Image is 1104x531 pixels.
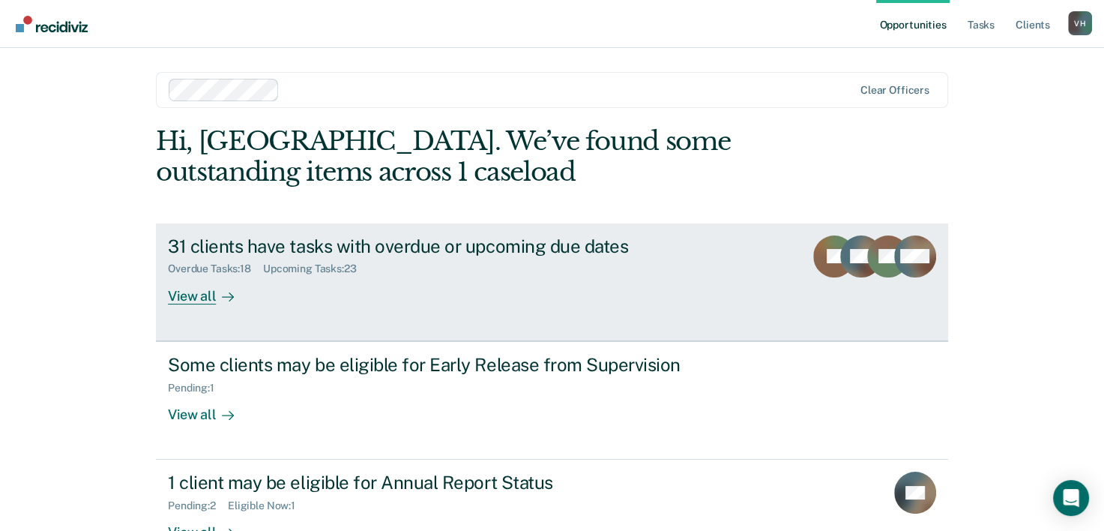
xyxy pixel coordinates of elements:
[168,472,694,493] div: 1 client may be eligible for Annual Report Status
[168,382,226,394] div: Pending : 1
[168,394,252,423] div: View all
[16,16,88,32] img: Recidiviz
[156,126,789,187] div: Hi, [GEOGRAPHIC_DATA]. We’ve found some outstanding items across 1 caseload
[168,275,252,304] div: View all
[168,235,694,257] div: 31 clients have tasks with overdue or upcoming due dates
[1068,11,1092,35] button: Profile dropdown button
[263,262,369,275] div: Upcoming Tasks : 23
[156,223,948,341] a: 31 clients have tasks with overdue or upcoming due datesOverdue Tasks:18Upcoming Tasks:23View all
[1053,480,1089,516] div: Open Intercom Messenger
[168,499,228,512] div: Pending : 2
[168,354,694,376] div: Some clients may be eligible for Early Release from Supervision
[228,499,307,512] div: Eligible Now : 1
[860,84,929,97] div: Clear officers
[168,262,263,275] div: Overdue Tasks : 18
[156,341,948,460] a: Some clients may be eligible for Early Release from SupervisionPending:1View all
[1068,11,1092,35] div: V H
